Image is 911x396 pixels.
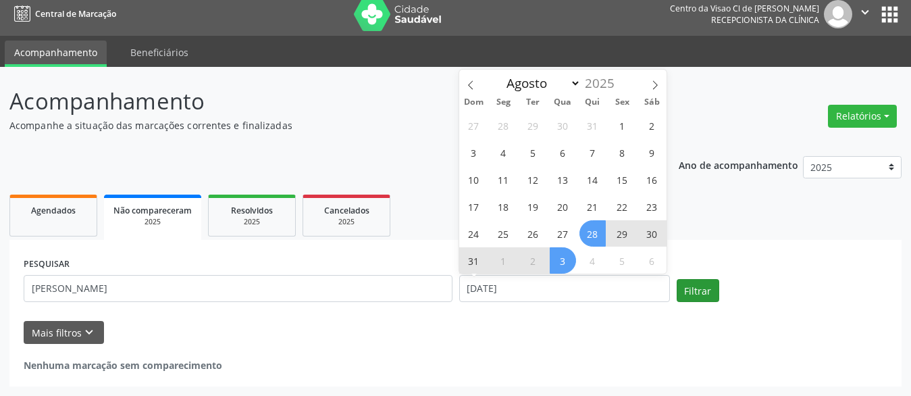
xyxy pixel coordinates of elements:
span: Agosto 29, 2025 [609,220,635,247]
button: apps [878,3,902,26]
span: Agosto 22, 2025 [609,193,635,220]
span: Julho 31, 2025 [579,112,606,139]
span: Agosto 31, 2025 [461,247,487,274]
p: Acompanhe a situação das marcações correntes e finalizadas [9,118,634,132]
span: Agosto 20, 2025 [550,193,576,220]
span: Agosto 24, 2025 [461,220,487,247]
span: Cancelados [324,205,369,216]
span: Recepcionista da clínica [711,14,819,26]
span: Agosto 7, 2025 [579,139,606,166]
span: Agosto 18, 2025 [490,193,517,220]
span: Agosto 5, 2025 [520,139,546,166]
span: Julho 30, 2025 [550,112,576,139]
div: 2025 [218,217,286,227]
span: Agosto 15, 2025 [609,166,635,193]
input: Nome, código do beneficiário ou CPF [24,275,452,302]
a: Acompanhamento [5,41,107,67]
span: Agosto 23, 2025 [639,193,665,220]
span: Não compareceram [113,205,192,216]
span: Dom [459,98,489,107]
span: Agosto 4, 2025 [490,139,517,166]
span: Agosto 21, 2025 [579,193,606,220]
span: Agosto 10, 2025 [461,166,487,193]
input: Selecione um intervalo [459,275,670,302]
label: PESQUISAR [24,254,70,275]
span: Agosto 2, 2025 [639,112,665,139]
span: Agosto 16, 2025 [639,166,665,193]
span: Agosto 1, 2025 [609,112,635,139]
p: Acompanhamento [9,84,634,118]
span: Setembro 2, 2025 [520,247,546,274]
span: Resolvidos [231,205,273,216]
div: 2025 [113,217,192,227]
span: Agosto 17, 2025 [461,193,487,220]
span: Agosto 9, 2025 [639,139,665,166]
span: Qua [548,98,577,107]
select: Month [500,74,581,93]
span: Setembro 5, 2025 [609,247,635,274]
span: Setembro 3, 2025 [550,247,576,274]
button: Filtrar [677,279,719,302]
span: Agosto 30, 2025 [639,220,665,247]
i: keyboard_arrow_down [82,325,97,340]
button: Mais filtroskeyboard_arrow_down [24,321,104,345]
span: Ter [518,98,548,107]
span: Agosto 13, 2025 [550,166,576,193]
span: Agosto 8, 2025 [609,139,635,166]
span: Setembro 1, 2025 [490,247,517,274]
span: Setembro 4, 2025 [579,247,606,274]
button: Relatórios [828,105,897,128]
span: Julho 28, 2025 [490,112,517,139]
a: Central de Marcação [9,3,116,25]
span: Agosto 28, 2025 [579,220,606,247]
span: Central de Marcação [35,8,116,20]
span: Agosto 14, 2025 [579,166,606,193]
span: Seg [488,98,518,107]
a: Beneficiários [121,41,198,64]
span: Agosto 19, 2025 [520,193,546,220]
span: Agosto 27, 2025 [550,220,576,247]
span: Agendados [31,205,76,216]
strong: Nenhuma marcação sem comparecimento [24,359,222,372]
span: Agosto 12, 2025 [520,166,546,193]
div: 2025 [313,217,380,227]
i:  [858,5,873,20]
span: Agosto 3, 2025 [461,139,487,166]
span: Agosto 11, 2025 [490,166,517,193]
p: Ano de acompanhamento [679,156,798,173]
span: Sex [607,98,637,107]
span: Qui [577,98,607,107]
span: Sáb [637,98,667,107]
span: Julho 29, 2025 [520,112,546,139]
span: Agosto 25, 2025 [490,220,517,247]
span: Agosto 6, 2025 [550,139,576,166]
span: Julho 27, 2025 [461,112,487,139]
span: Setembro 6, 2025 [639,247,665,274]
div: Centro da Visao Cl de [PERSON_NAME] [670,3,819,14]
span: Agosto 26, 2025 [520,220,546,247]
